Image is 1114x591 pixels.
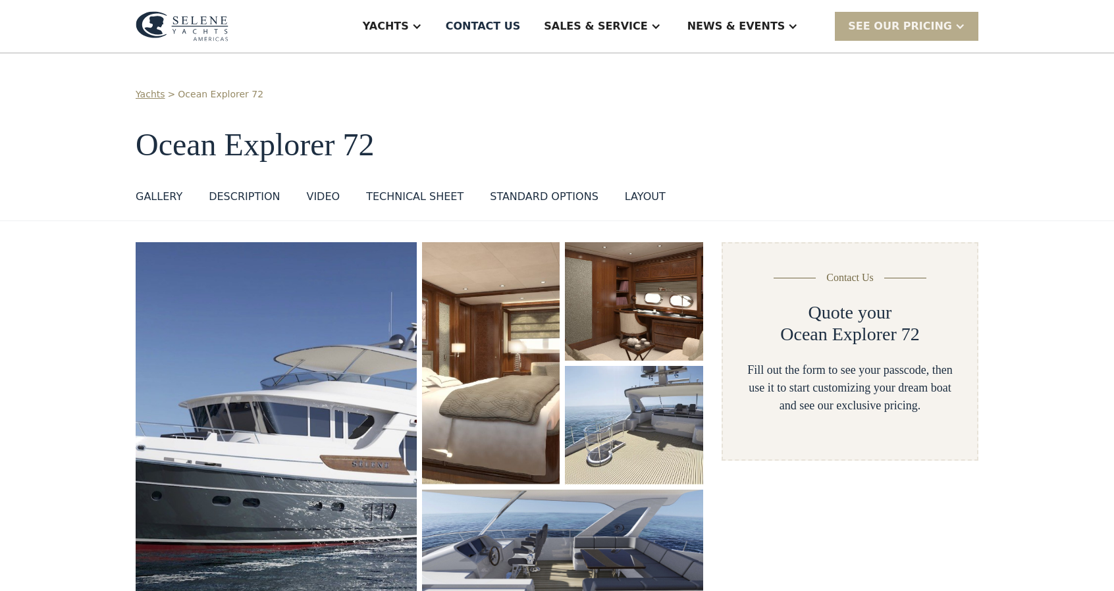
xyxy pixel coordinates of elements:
[848,18,952,34] div: SEE Our Pricing
[809,301,892,324] h2: Quote your
[366,189,464,210] a: Technical sheet
[687,18,785,34] div: News & EVENTS
[209,189,280,210] a: DESCRIPTION
[544,18,647,34] div: Sales & Service
[446,18,521,34] div: Contact US
[306,189,340,205] div: VIDEO
[306,189,340,210] a: VIDEO
[363,18,409,34] div: Yachts
[178,88,263,101] a: Ocean Explorer 72
[490,189,598,205] div: standard options
[209,189,280,205] div: DESCRIPTION
[366,189,464,205] div: Technical sheet
[168,88,176,101] div: >
[136,88,165,101] a: Yachts
[780,323,919,346] h2: Ocean Explorer 72
[136,11,228,41] img: logo
[136,189,182,205] div: GALLERY
[826,270,874,286] div: Contact Us
[136,128,978,163] h1: Ocean Explorer 72
[744,361,956,415] div: Fill out the form to see your passcode, then use it to start customizing your dream boat and see ...
[625,189,666,210] a: layout
[490,189,598,210] a: standard options
[136,189,182,210] a: GALLERY
[625,189,666,205] div: layout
